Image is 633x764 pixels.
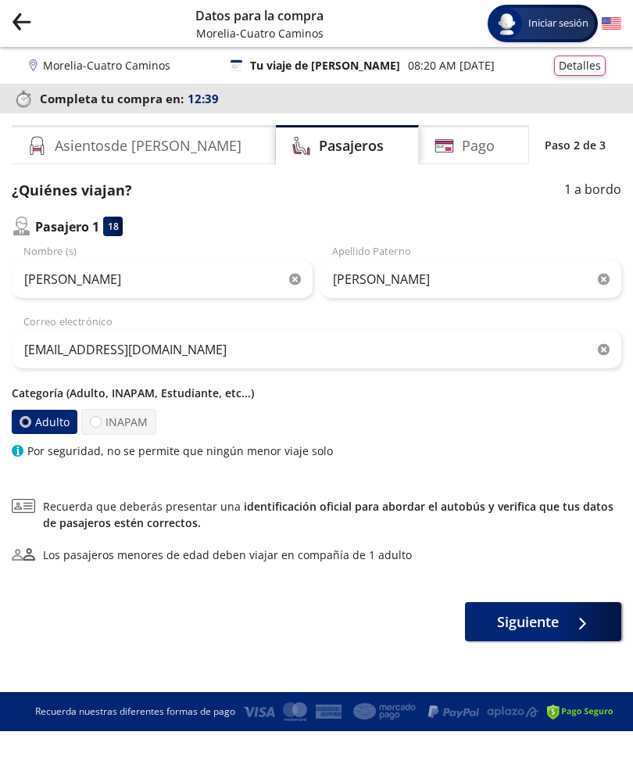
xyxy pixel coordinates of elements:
[35,217,99,236] p: Pasajero 1
[12,260,313,299] input: Nombre (s)
[545,137,606,153] p: Paso 2 de 3
[43,57,170,74] p: Morelia - Cuatro Caminos
[320,260,621,299] input: Apellido Paterno
[195,25,324,41] p: Morelia - Cuatro Caminos
[43,499,613,530] a: identificación oficial para abordar el autobús y verifica que tus datos de pasajeros estén correc...
[408,57,495,74] p: 08:20 AM [DATE]
[319,135,384,156] h4: Pasajeros
[103,217,123,236] div: 18
[55,135,241,156] h4: Asientos de [PERSON_NAME]
[522,16,595,31] span: Iniciar sesión
[27,443,333,459] p: Por seguridad, no se permite que ningún menor viaje solo
[81,409,156,435] label: INAPAM
[35,705,235,719] p: Recuerda nuestras diferentes formas de pago
[465,602,621,641] button: Siguiente
[12,88,621,109] p: Completa tu compra en :
[188,90,219,108] span: 12:39
[43,498,621,531] span: Recuerda que deberás presentar una
[195,6,324,25] p: Datos para la compra
[12,385,621,401] p: Categoría (Adulto, INAPAM, Estudiante, etc...)
[602,14,621,34] button: English
[12,330,621,369] input: Correo electrónico
[12,12,31,36] button: back
[564,180,621,201] p: 1 a bordo
[12,410,77,434] label: Adulto
[12,180,132,201] p: ¿Quiénes viajan?
[554,56,606,76] button: Detalles
[43,547,412,563] div: Los pasajeros menores de edad deben viajar en compañía de 1 adulto
[250,57,400,74] p: Tu viaje de [PERSON_NAME]
[462,135,495,156] h4: Pago
[497,612,559,633] span: Siguiente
